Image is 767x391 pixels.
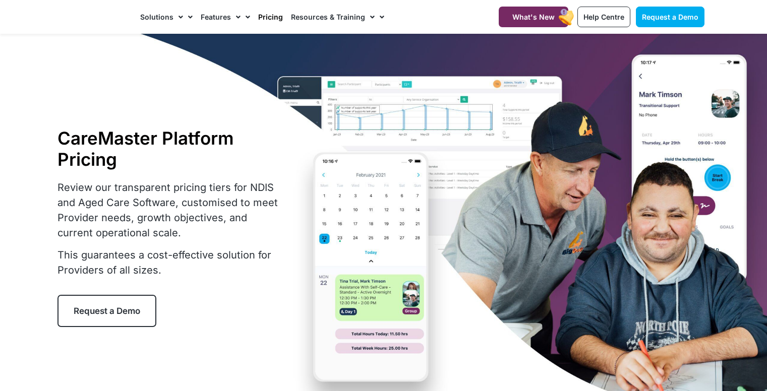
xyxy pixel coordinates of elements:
a: Help Centre [577,7,630,27]
span: What's New [512,13,555,21]
span: Request a Demo [74,306,140,316]
p: This guarantees a cost-effective solution for Providers of all sizes. [57,247,284,278]
span: Request a Demo [642,13,698,21]
a: Request a Demo [57,295,156,327]
a: What's New [499,7,568,27]
span: Help Centre [583,13,624,21]
img: CareMaster Logo [62,10,130,25]
p: Review our transparent pricing tiers for NDIS and Aged Care Software, customised to meet Provider... [57,180,284,240]
a: Request a Demo [636,7,704,27]
h1: CareMaster Platform Pricing [57,127,284,170]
